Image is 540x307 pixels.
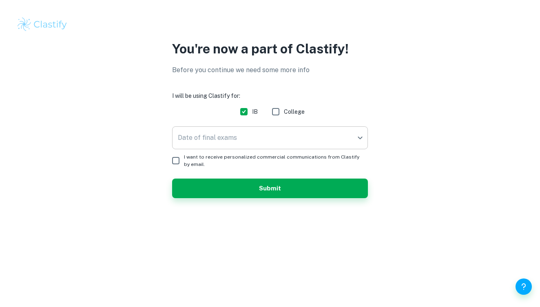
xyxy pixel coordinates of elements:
[172,65,368,75] p: Before you continue we need some more info
[16,16,68,33] img: Clastify logo
[172,39,368,59] p: You're now a part of Clastify!
[184,153,361,168] span: I want to receive personalized commercial communications from Clastify by email.
[252,107,258,116] span: IB
[516,278,532,295] button: Help and Feedback
[284,107,305,116] span: College
[172,91,368,100] h6: I will be using Clastify for:
[16,16,524,33] a: Clastify logo
[172,179,368,198] button: Submit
